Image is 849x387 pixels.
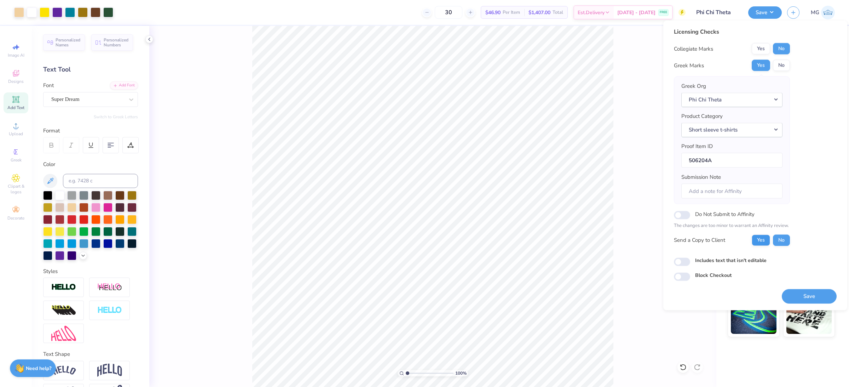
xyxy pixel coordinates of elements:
[7,215,24,221] span: Decorate
[674,222,790,229] p: The changes are too minor to warrant an Affinity review.
[681,123,782,137] button: Short sleeve t-shirts
[773,60,790,71] button: No
[681,112,723,120] label: Product Category
[617,9,655,16] span: [DATE] - [DATE]
[681,82,706,90] label: Greek Org
[752,60,770,71] button: Yes
[731,298,776,334] img: Glow in the Dark Ink
[97,283,122,292] img: Shadow
[485,9,501,16] span: $46.90
[681,142,713,150] label: Proof Item ID
[104,38,129,47] span: Personalized Numbers
[503,9,520,16] span: Per Item
[695,256,767,264] label: Includes text that isn't editable
[455,370,467,376] span: 100 %
[8,79,24,84] span: Designs
[11,157,22,163] span: Greek
[26,365,51,372] strong: Need help?
[43,81,54,90] label: Font
[51,326,76,341] img: Free Distort
[9,131,23,137] span: Upload
[8,52,24,58] span: Image AI
[681,173,721,181] label: Submission Note
[674,28,790,36] div: Licensing Checks
[695,271,732,279] label: Block Checkout
[56,38,81,47] span: Personalized Names
[43,267,138,275] div: Styles
[773,43,790,55] button: No
[51,366,76,375] img: Arc
[752,234,770,246] button: Yes
[97,364,122,377] img: Arch
[782,289,837,303] button: Save
[660,10,667,15] span: FREE
[97,306,122,314] img: Negative Space
[4,183,28,195] span: Clipart & logos
[748,6,782,19] button: Save
[674,236,725,244] div: Send a Copy to Client
[674,61,704,69] div: Greek Marks
[786,298,832,334] img: Water based Ink
[695,210,755,219] label: Do Not Submit to Affinity
[773,234,790,246] button: No
[691,5,743,19] input: Untitled Design
[681,183,782,199] input: Add a note for Affinity
[7,105,24,110] span: Add Text
[43,127,139,135] div: Format
[578,9,605,16] span: Est. Delivery
[51,305,76,316] img: 3d Illusion
[811,8,819,17] span: MG
[752,43,770,55] button: Yes
[674,45,713,53] div: Collegiate Marks
[51,283,76,291] img: Stroke
[435,6,462,19] input: – –
[43,350,138,358] div: Text Shape
[811,6,835,19] a: MG
[110,81,138,90] div: Add Font
[43,65,138,74] div: Text Tool
[681,92,782,107] button: Phi Chi Theta
[553,9,563,16] span: Total
[43,160,138,169] div: Color
[821,6,835,19] img: Mary Grace
[529,9,550,16] span: $1,407.00
[94,114,138,120] button: Switch to Greek Letters
[63,174,138,188] input: e.g. 7428 c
